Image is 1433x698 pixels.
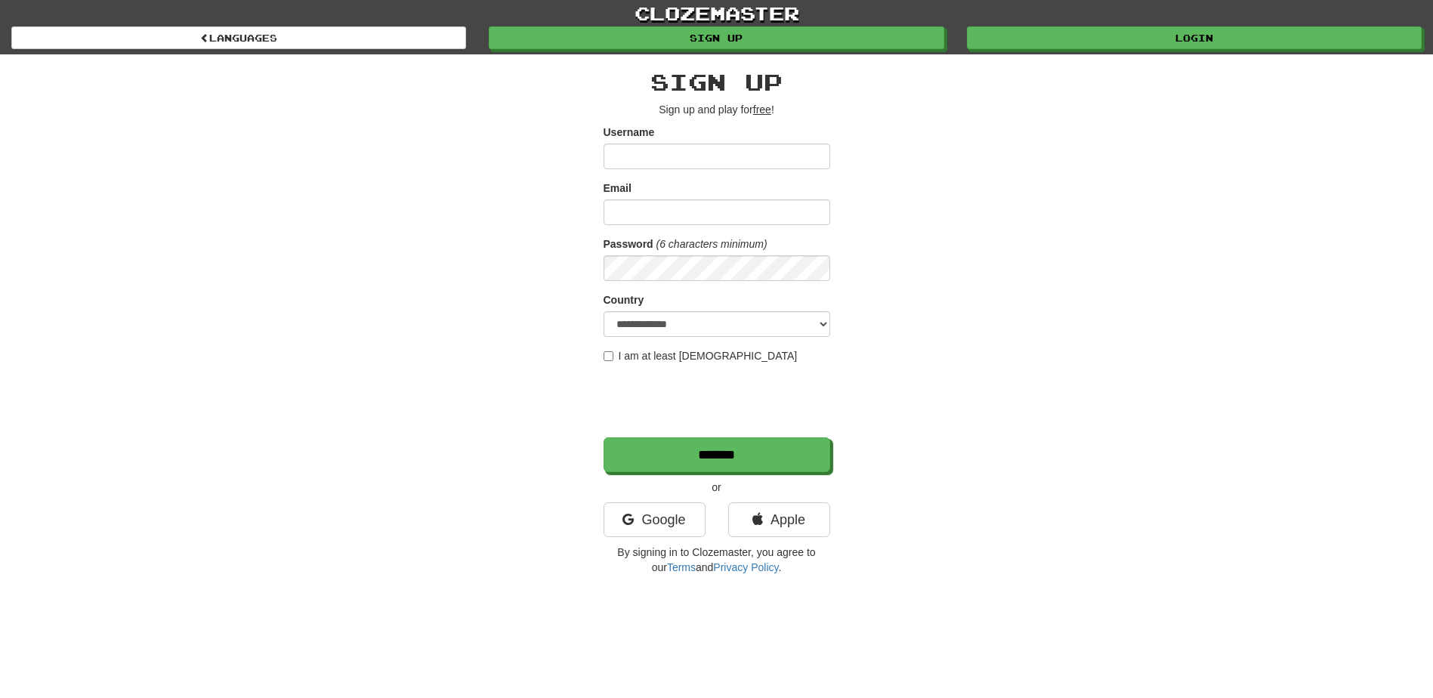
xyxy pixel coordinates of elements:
[604,292,644,307] label: Country
[604,545,830,575] p: By signing in to Clozemaster, you agree to our and .
[11,26,466,49] a: Languages
[656,238,767,250] em: (6 characters minimum)
[604,348,798,363] label: I am at least [DEMOGRAPHIC_DATA]
[604,502,706,537] a: Google
[604,69,830,94] h2: Sign up
[604,236,653,252] label: Password
[604,371,833,430] iframe: reCAPTCHA
[728,502,830,537] a: Apple
[604,102,830,117] p: Sign up and play for !
[713,561,778,573] a: Privacy Policy
[489,26,943,49] a: Sign up
[753,103,771,116] u: free
[604,125,655,140] label: Username
[604,480,830,495] p: or
[604,351,613,361] input: I am at least [DEMOGRAPHIC_DATA]
[667,561,696,573] a: Terms
[604,181,632,196] label: Email
[967,26,1422,49] a: Login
